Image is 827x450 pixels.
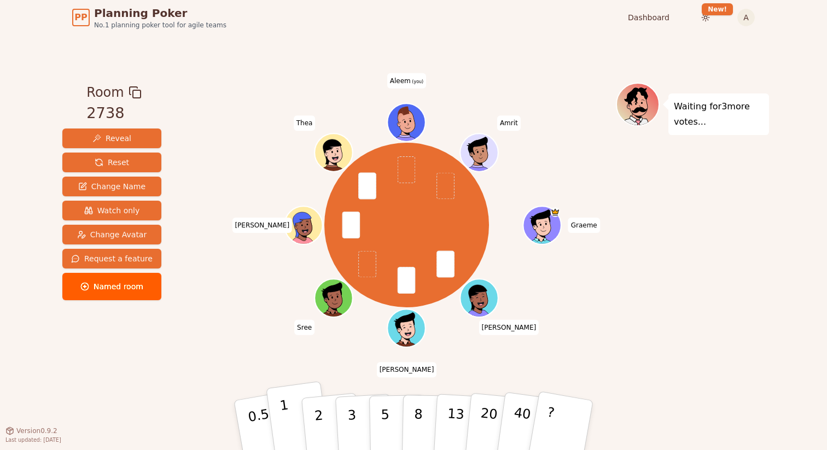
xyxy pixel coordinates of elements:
span: No.1 planning poker tool for agile teams [94,21,226,30]
span: Graeme is the host [551,207,560,217]
button: Change Name [62,177,161,196]
span: Last updated: [DATE] [5,437,61,443]
a: PPPlanning PokerNo.1 planning poker tool for agile teams [72,5,226,30]
span: Click to change your name [294,115,316,131]
span: Reset [95,157,129,168]
span: Change Avatar [77,229,147,240]
button: Reset [62,153,161,172]
p: Waiting for 3 more votes... [674,99,764,130]
span: (you) [411,79,424,84]
button: Click to change your avatar [389,104,424,140]
button: Request a feature [62,249,161,268]
span: Watch only [84,205,140,216]
button: Change Avatar [62,225,161,244]
span: Click to change your name [232,218,292,233]
button: Version0.9.2 [5,426,57,435]
span: Named room [80,281,143,292]
button: Watch only [62,201,161,220]
span: Request a feature [71,253,153,264]
span: Click to change your name [294,319,315,335]
div: 2738 [86,102,141,125]
span: Reveal [92,133,131,144]
button: A [737,9,755,26]
span: Room [86,83,124,102]
span: PP [74,11,87,24]
span: Click to change your name [497,115,521,131]
span: Click to change your name [387,73,427,88]
a: Dashboard [628,12,669,23]
span: Version 0.9.2 [16,426,57,435]
span: Click to change your name [479,319,539,335]
span: Click to change your name [377,362,437,377]
button: Named room [62,273,161,300]
div: New! [702,3,733,15]
span: Planning Poker [94,5,226,21]
button: Reveal [62,128,161,148]
span: Click to change your name [568,218,600,233]
button: New! [696,8,715,27]
span: Change Name [78,181,145,192]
